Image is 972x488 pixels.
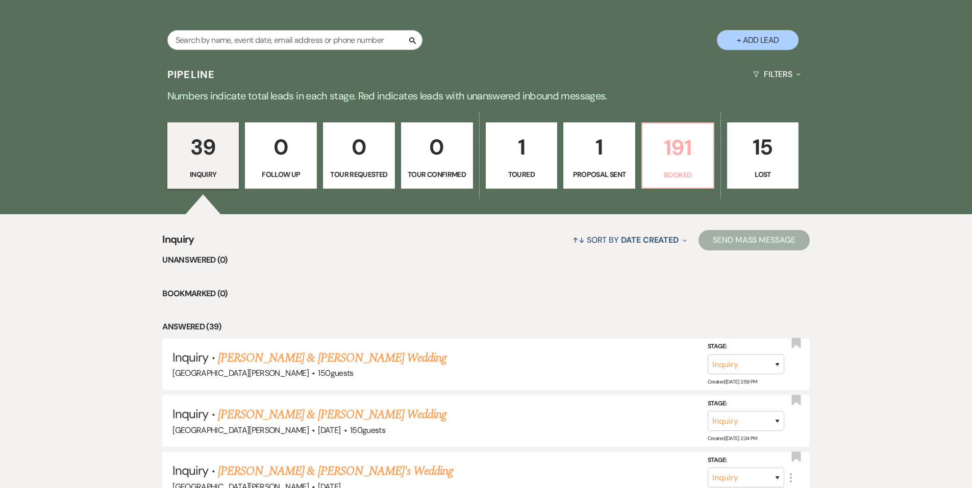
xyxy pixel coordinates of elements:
[218,405,446,424] a: [PERSON_NAME] & [PERSON_NAME] Wedding
[318,368,353,378] span: 150 guests
[570,169,629,180] p: Proposal Sent
[172,425,309,435] span: [GEOGRAPHIC_DATA][PERSON_NAME]
[401,122,473,189] a: 0Tour Confirmed
[323,122,395,189] a: 0Tour Requested
[408,130,466,164] p: 0
[641,122,714,189] a: 191Booked
[174,169,233,180] p: Inquiry
[172,349,208,365] span: Inquiry
[162,232,194,253] span: Inquiry
[252,130,310,164] p: 0
[708,398,784,409] label: Stage:
[734,169,792,180] p: Lost
[167,67,215,82] h3: Pipeline
[167,30,422,50] input: Search by name, event date, email address or phone number
[172,463,208,478] span: Inquiry
[119,88,854,104] p: Numbers indicate total leads in each stage. Red indicates leads with unanswered inbound messages.
[572,235,585,245] span: ↑↓
[350,425,385,435] span: 150 guests
[218,462,454,480] a: [PERSON_NAME] & [PERSON_NAME]'s Wedding
[749,61,805,88] button: Filters
[708,455,784,466] label: Stage:
[568,226,691,253] button: Sort By Date Created
[167,122,239,189] a: 39Inquiry
[162,287,810,300] li: Bookmarked (0)
[492,169,551,180] p: Toured
[408,169,466,180] p: Tour Confirmed
[486,122,558,189] a: 1Toured
[174,130,233,164] p: 39
[318,425,340,435] span: [DATE]
[649,131,707,165] p: 191
[162,320,810,333] li: Answered (39)
[621,235,679,245] span: Date Created
[649,169,707,181] p: Booked
[172,368,309,378] span: [GEOGRAPHIC_DATA][PERSON_NAME]
[330,130,388,164] p: 0
[734,130,792,164] p: 15
[708,341,784,352] label: Stage:
[570,130,629,164] p: 1
[708,435,757,442] span: Created: [DATE] 2:34 PM
[563,122,635,189] a: 1Proposal Sent
[172,406,208,422] span: Inquiry
[699,230,810,250] button: Send Mass Message
[708,378,757,385] span: Created: [DATE] 2:59 PM
[727,122,799,189] a: 15Lost
[218,349,446,367] a: [PERSON_NAME] & [PERSON_NAME] Wedding
[252,169,310,180] p: Follow Up
[245,122,317,189] a: 0Follow Up
[162,253,810,267] li: Unanswered (0)
[717,30,799,50] button: + Add Lead
[330,169,388,180] p: Tour Requested
[492,130,551,164] p: 1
